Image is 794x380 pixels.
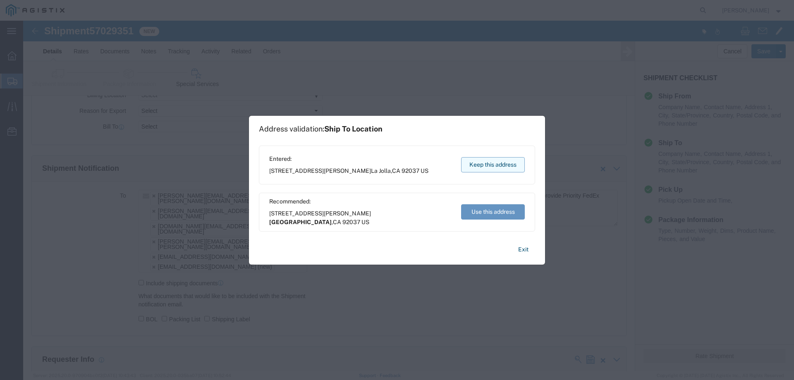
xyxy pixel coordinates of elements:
span: Recommended: [269,197,453,206]
span: 92037 [342,219,360,225]
button: Keep this address [461,157,525,172]
span: US [421,167,428,174]
button: Exit [512,242,535,257]
span: CA [392,167,400,174]
span: [STREET_ADDRESS][PERSON_NAME] , [269,167,428,175]
span: La Jolla [371,167,391,174]
span: 92037 [402,167,419,174]
span: US [361,219,369,225]
span: [STREET_ADDRESS][PERSON_NAME] , [269,209,453,227]
h1: Address validation: [259,124,383,134]
span: CA [333,219,341,225]
span: [GEOGRAPHIC_DATA] [269,219,332,225]
button: Use this address [461,204,525,220]
span: Ship To Location [324,124,383,133]
span: Entered: [269,155,428,163]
